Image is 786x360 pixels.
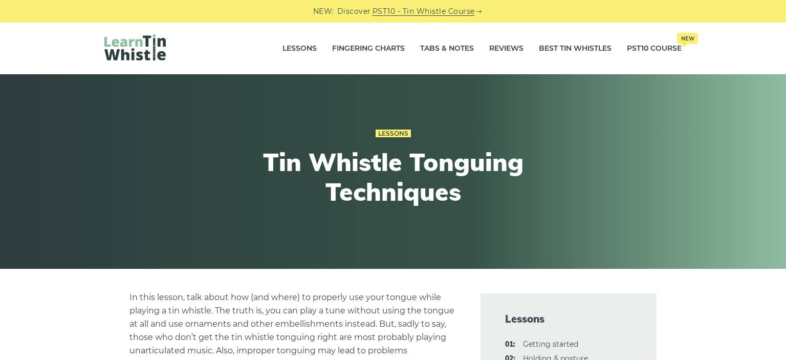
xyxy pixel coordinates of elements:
a: Best Tin Whistles [539,36,612,61]
a: Reviews [489,36,523,61]
a: PST10 CourseNew [627,36,682,61]
a: 01:Getting started [523,340,578,349]
h1: Tin Whistle Tonguing Techniques [205,147,581,206]
img: LearnTinWhistle.com [104,34,166,60]
span: New [677,33,698,44]
a: Lessons [282,36,317,61]
span: 01: [505,338,515,351]
a: Lessons [376,130,411,138]
a: Fingering Charts [332,36,405,61]
span: Lessons [505,312,632,326]
a: Tabs & Notes [420,36,474,61]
